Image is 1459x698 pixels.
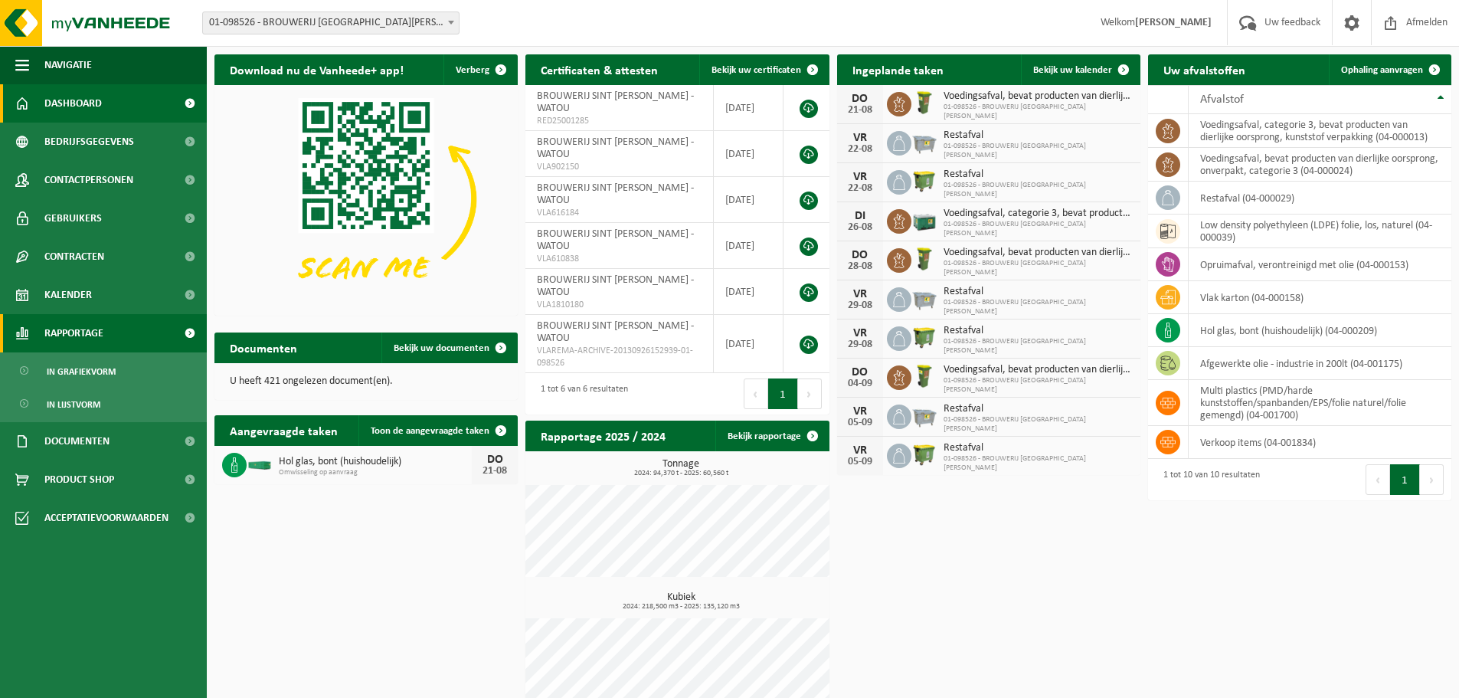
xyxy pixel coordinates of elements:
div: 21-08 [479,466,510,477]
span: Voedingsafval, categorie 3, bevat producten van dierlijke oorsprong, kunststof v... [944,208,1133,220]
span: Restafval [944,442,1133,454]
span: Hol glas, bont (huishoudelijk) [279,456,472,468]
h2: Aangevraagde taken [214,415,353,445]
a: Bekijk rapportage [715,421,828,451]
button: Previous [744,378,768,409]
span: Contactpersonen [44,161,133,199]
span: Restafval [944,129,1133,142]
img: Download de VHEPlus App [214,85,518,313]
span: BROUWERIJ SINT [PERSON_NAME] - WATOU [537,182,694,206]
div: DO [845,93,875,105]
span: Kalender [44,276,92,314]
span: Restafval [944,286,1133,298]
div: 1 tot 10 van 10 resultaten [1156,463,1260,496]
a: Bekijk uw documenten [381,333,516,363]
img: WB-2500-GAL-GY-01 [911,285,937,311]
div: 1 tot 6 van 6 resultaten [533,377,628,411]
span: In grafiekvorm [47,357,116,386]
h2: Documenten [214,333,312,362]
span: 01-098526 - BROUWERIJ SINT BERNARDUS - WATOU [203,12,459,34]
td: [DATE] [714,85,783,131]
span: Voedingsafval, bevat producten van dierlijke oorsprong, onverpakt, categorie 3 [944,364,1133,376]
span: Afvalstof [1200,93,1244,106]
button: 1 [1390,464,1420,495]
span: Toon de aangevraagde taken [371,426,489,436]
img: WB-0060-HPE-GN-50 [911,90,937,116]
div: 04-09 [845,378,875,389]
div: DI [845,210,875,222]
div: 05-09 [845,457,875,467]
td: afgewerkte olie - industrie in 200lt (04-001175) [1189,347,1451,380]
span: 01-098526 - BROUWERIJ [GEOGRAPHIC_DATA][PERSON_NAME] [944,415,1133,434]
span: BROUWERIJ SINT [PERSON_NAME] - WATOU [537,90,694,114]
div: 29-08 [845,339,875,350]
a: Ophaling aanvragen [1329,54,1450,85]
img: HK-XC-20-GN-00 [247,457,273,470]
span: BROUWERIJ SINT [PERSON_NAME] - WATOU [537,274,694,298]
td: multi plastics (PMD/harde kunststoffen/spanbanden/EPS/folie naturel/folie gemengd) (04-001700) [1189,380,1451,426]
span: Documenten [44,422,110,460]
div: VR [845,405,875,418]
img: WB-0060-HPE-GN-50 [911,363,937,389]
span: Voedingsafval, bevat producten van dierlijke oorsprong, onverpakt, categorie 3 [944,247,1133,259]
td: verkoop items (04-001834) [1189,426,1451,459]
span: Omwisseling op aanvraag [279,468,472,477]
strong: [PERSON_NAME] [1135,17,1212,28]
img: WB-0060-HPE-GN-50 [911,246,937,272]
span: Bekijk uw documenten [394,343,489,353]
span: Restafval [944,169,1133,181]
div: VR [845,327,875,339]
img: WB-1100-HPE-GN-50 [911,324,937,350]
div: DO [845,249,875,261]
h3: Kubiek [533,592,829,611]
span: 01-098526 - BROUWERIJ SINT BERNARDUS - WATOU [202,11,460,34]
div: 21-08 [845,105,875,116]
a: In grafiekvorm [4,356,203,385]
div: VR [845,444,875,457]
span: Rapportage [44,314,103,352]
h3: Tonnage [533,459,829,477]
div: VR [845,288,875,300]
img: WB-2500-GAL-GY-01 [911,402,937,428]
span: Contracten [44,238,104,276]
span: Gebruikers [44,199,102,238]
div: DO [479,454,510,466]
button: Next [798,378,822,409]
span: Navigatie [44,46,92,84]
button: Next [1420,464,1444,495]
button: Previous [1366,464,1390,495]
img: WB-1100-HPE-GN-50 [911,441,937,467]
span: In lijstvorm [47,390,100,419]
td: voedingsafval, categorie 3, bevat producten van dierlijke oorsprong, kunststof verpakking (04-000... [1189,114,1451,148]
span: VLAREMA-ARCHIVE-20130926152939-01-098526 [537,345,702,369]
span: 01-098526 - BROUWERIJ [GEOGRAPHIC_DATA][PERSON_NAME] [944,376,1133,395]
span: Bedrijfsgegevens [44,123,134,161]
a: In lijstvorm [4,389,203,418]
div: 05-09 [845,418,875,428]
span: VLA902150 [537,161,702,173]
span: 2024: 218,500 m3 - 2025: 135,120 m3 [533,603,829,611]
a: Bekijk uw kalender [1021,54,1139,85]
span: 01-098526 - BROUWERIJ [GEOGRAPHIC_DATA][PERSON_NAME] [944,220,1133,238]
div: 22-08 [845,183,875,194]
span: Restafval [944,403,1133,415]
span: 01-098526 - BROUWERIJ [GEOGRAPHIC_DATA][PERSON_NAME] [944,454,1133,473]
h2: Ingeplande taken [837,54,959,84]
div: 22-08 [845,144,875,155]
span: VLA616184 [537,207,702,219]
span: 01-098526 - BROUWERIJ [GEOGRAPHIC_DATA][PERSON_NAME] [944,142,1133,160]
div: DO [845,366,875,378]
td: [DATE] [714,131,783,177]
h2: Download nu de Vanheede+ app! [214,54,419,84]
td: restafval (04-000029) [1189,182,1451,215]
h2: Rapportage 2025 / 2024 [525,421,681,451]
button: Verberg [443,54,516,85]
td: hol glas, bont (huishoudelijk) (04-000209) [1189,314,1451,347]
span: RED25001285 [537,115,702,127]
td: vlak karton (04-000158) [1189,281,1451,314]
img: WB-2500-GAL-GY-01 [911,129,937,155]
td: [DATE] [714,269,783,315]
div: VR [845,171,875,183]
span: Voedingsafval, bevat producten van dierlijke oorsprong, onverpakt, categorie 3 [944,90,1133,103]
div: 29-08 [845,300,875,311]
